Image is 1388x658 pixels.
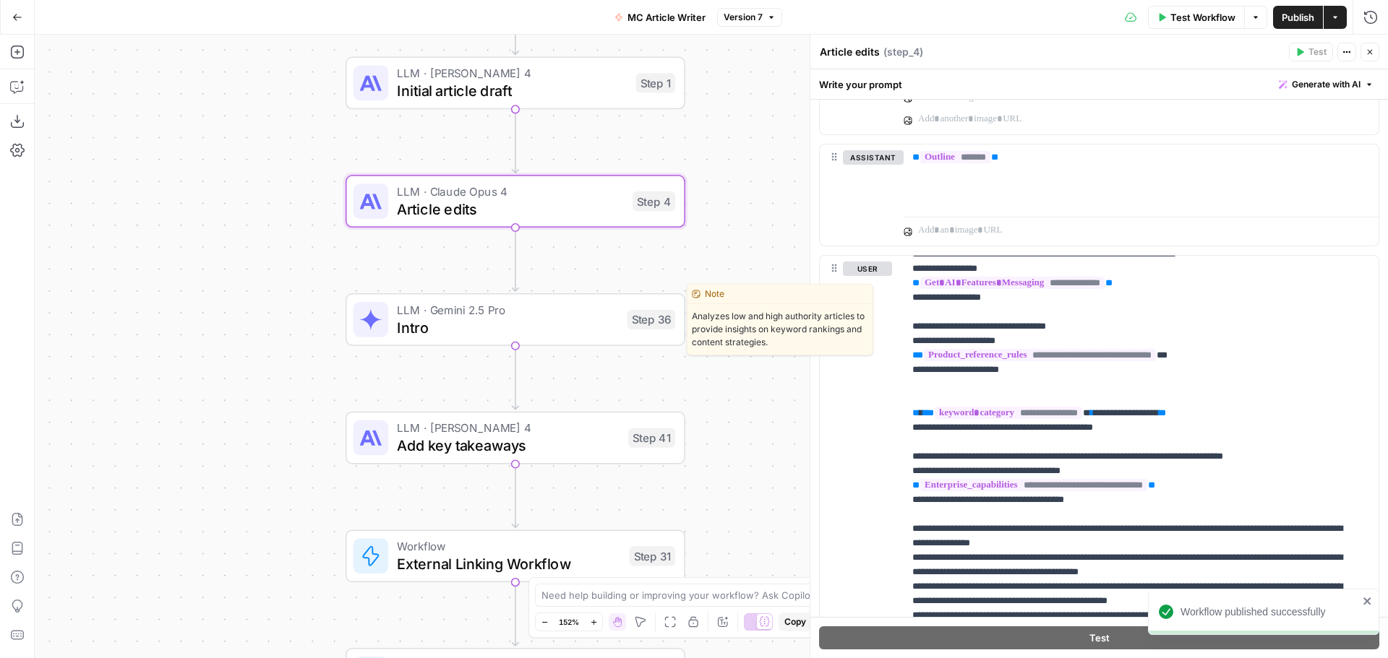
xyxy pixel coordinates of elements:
[397,183,624,200] span: LLM · Claude Opus 4
[1308,46,1327,59] span: Test
[628,428,675,447] div: Step 41
[627,10,706,25] span: MC Article Writer
[606,6,714,29] button: MC Article Writer
[819,626,1379,649] button: Test
[1181,605,1358,619] div: Workflow published successfully
[397,553,620,574] span: External Linking Workflow
[1089,631,1110,645] span: Test
[559,616,579,628] span: 152%
[687,285,873,304] div: Note
[1148,6,1244,29] button: Test Workflow
[346,293,685,346] div: LLM · Gemini 2.5 ProIntroStep 36
[346,412,685,464] div: LLM · [PERSON_NAME] 4Add key takeawaysStep 41
[512,464,518,527] g: Edge from step_41 to step_31
[724,11,763,24] span: Version 7
[1292,78,1361,91] span: Generate with AI
[779,612,812,631] button: Copy
[397,198,624,220] span: Article edits
[633,191,675,211] div: Step 4
[843,261,892,276] button: user
[512,582,518,646] g: Edge from step_31 to step_48
[1282,10,1314,25] span: Publish
[346,175,685,228] div: LLM · Claude Opus 4Article editsStep 4
[397,537,620,555] span: Workflow
[1170,10,1235,25] span: Test Workflow
[820,144,892,246] div: assistant
[397,419,620,436] span: LLM · [PERSON_NAME] 4
[717,8,782,27] button: Version 7
[512,109,518,173] g: Edge from step_1 to step_4
[1363,595,1373,607] button: close
[784,615,806,628] span: Copy
[883,45,923,59] span: ( step_4 )
[397,301,618,319] span: LLM · Gemini 2.5 Pro
[820,45,880,59] textarea: Article edits
[397,64,627,82] span: LLM · [PERSON_NAME] 4
[1273,6,1323,29] button: Publish
[687,304,873,355] span: Analyzes low and high authority articles to provide insights on keyword rankings and content stra...
[1273,75,1379,94] button: Generate with AI
[397,316,618,338] span: Intro
[627,310,676,329] div: Step 36
[397,79,627,101] span: Initial article draft
[397,435,620,456] span: Add key takeaways
[843,150,904,165] button: assistant
[810,69,1388,99] div: Write your prompt
[636,73,676,92] div: Step 1
[630,546,676,566] div: Step 31
[1289,43,1333,61] button: Test
[346,57,685,110] div: LLM · [PERSON_NAME] 4Initial article draftStep 1
[512,346,518,410] g: Edge from step_36 to step_41
[346,529,685,582] div: WorkflowExternal Linking WorkflowStep 31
